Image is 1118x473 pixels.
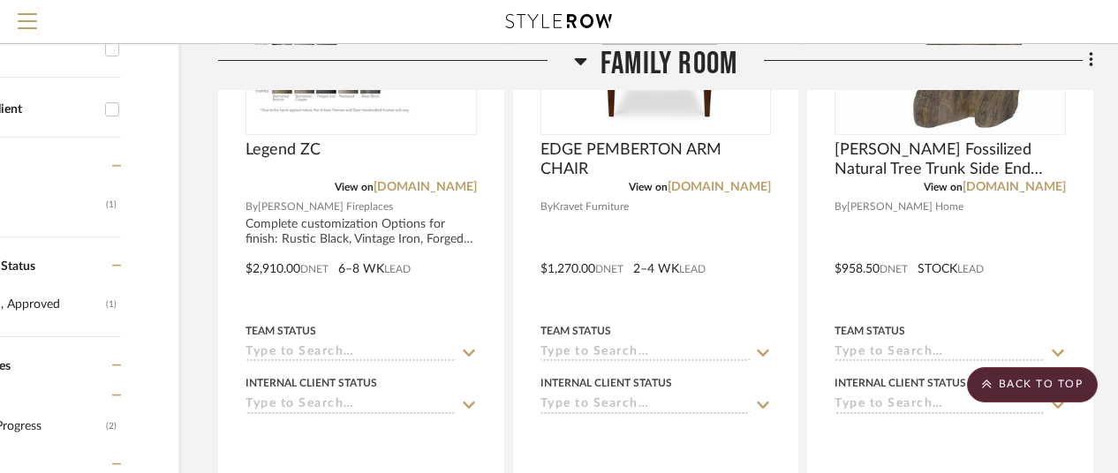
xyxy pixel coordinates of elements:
input: Type to Search… [835,345,1045,362]
span: [PERSON_NAME] Home [847,199,963,215]
a: [DOMAIN_NAME] [668,181,771,193]
div: (1) [106,191,117,219]
input: Type to Search… [246,397,456,414]
span: Family Room [601,44,737,82]
span: By [835,199,847,215]
a: [DOMAIN_NAME] [374,181,477,193]
span: By [246,199,258,215]
input: Type to Search… [540,397,751,414]
span: By [540,199,553,215]
span: Kravet Furniture [553,199,629,215]
span: View on [924,182,963,192]
div: Internal Client Status [540,375,672,391]
div: (1) [106,290,117,319]
div: Internal Client Status [246,375,377,391]
div: (2) [106,412,117,440]
div: Team Status [540,323,611,339]
span: Legend ZC [246,140,321,160]
div: Internal Client Status [835,375,966,391]
span: [PERSON_NAME] Fossilized Natural Tree Trunk Side End Table [835,140,1066,179]
a: [DOMAIN_NAME] [963,181,1066,193]
input: Type to Search… [246,345,456,362]
span: View on [629,182,668,192]
div: Team Status [835,323,905,339]
span: [PERSON_NAME] Fireplaces [258,199,393,215]
span: EDGE PEMBERTON ARM CHAIR [540,140,772,179]
div: Team Status [246,323,316,339]
span: View on [335,182,374,192]
input: Type to Search… [835,397,1045,414]
input: Type to Search… [540,345,751,362]
scroll-to-top-button: BACK TO TOP [967,367,1098,402]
